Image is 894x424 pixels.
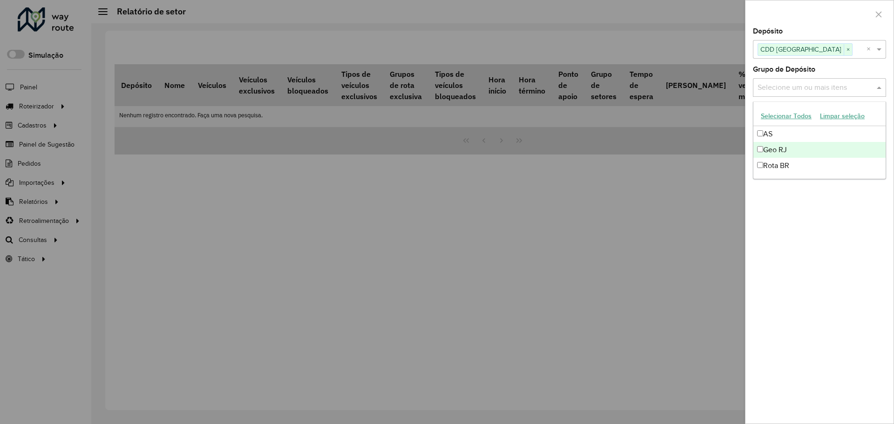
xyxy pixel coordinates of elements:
[757,109,816,123] button: Selecionar Todos
[753,26,783,37] label: Depósito
[753,158,886,174] div: Rota BR
[758,44,844,55] span: CDD [GEOGRAPHIC_DATA]
[867,44,874,55] span: Clear all
[753,142,886,158] div: Geo RJ
[844,44,852,55] span: ×
[753,64,815,75] label: Grupo de Depósito
[753,101,886,179] ng-dropdown-panel: Options list
[753,126,886,142] div: AS
[816,109,869,123] button: Limpar seleção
